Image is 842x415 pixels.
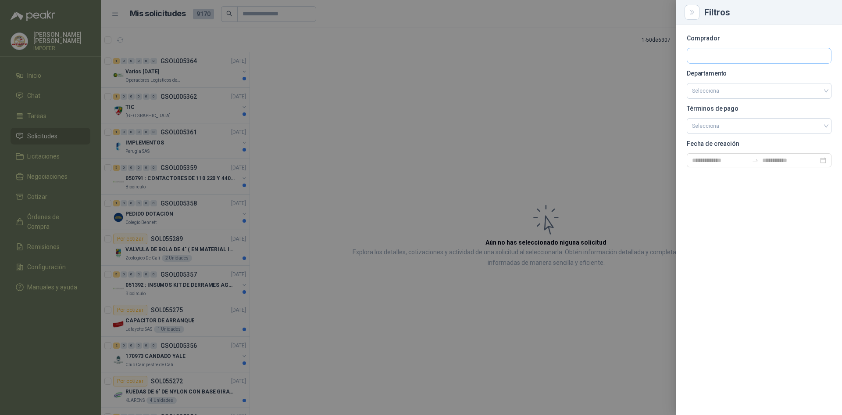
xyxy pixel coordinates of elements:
span: swap-right [752,157,759,164]
p: Fecha de creación [687,141,831,146]
p: Comprador [687,36,831,41]
p: Términos de pago [687,106,831,111]
span: to [752,157,759,164]
p: Departamento [687,71,831,76]
button: Close [687,7,697,18]
div: Filtros [704,8,831,17]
